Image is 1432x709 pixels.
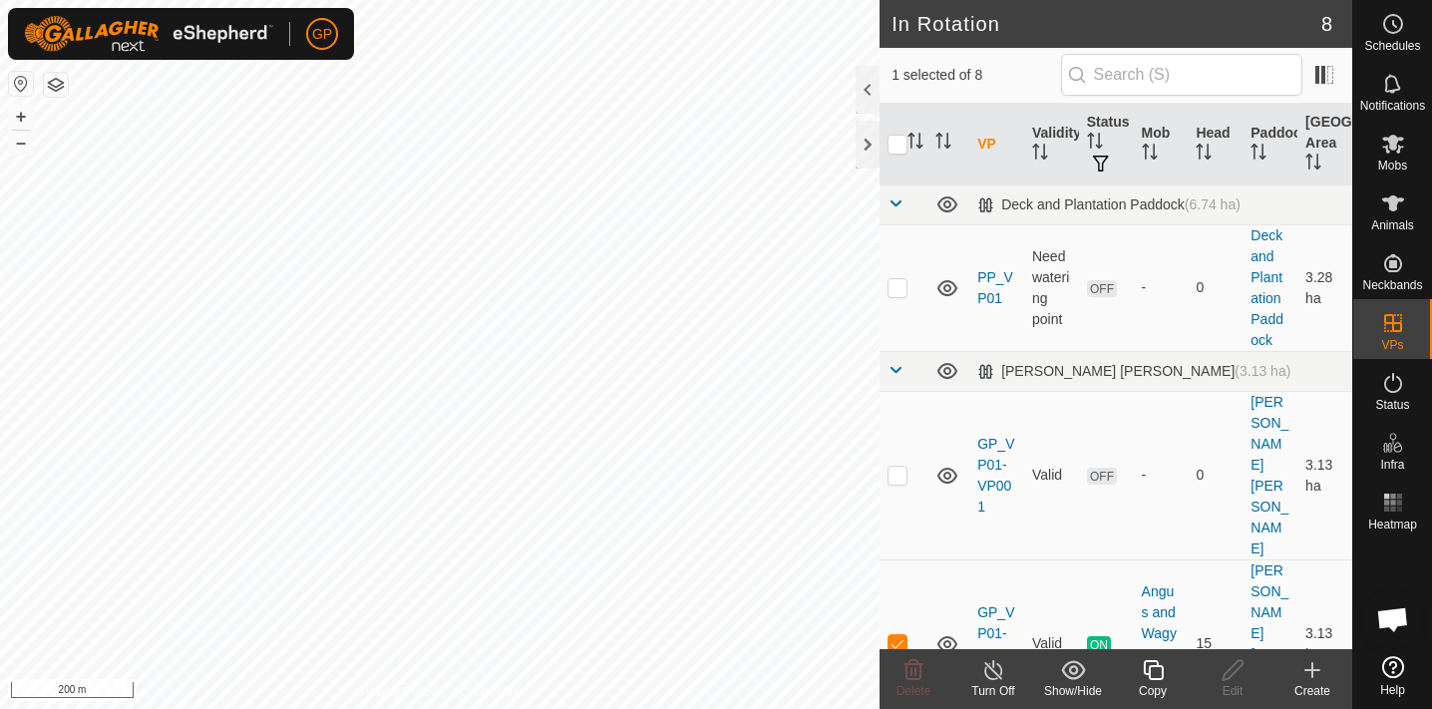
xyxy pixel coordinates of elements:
p-sorticon: Activate to sort [1087,136,1103,152]
p-sorticon: Activate to sort [1305,157,1321,173]
span: Animals [1371,219,1414,231]
a: Contact Us [460,683,519,701]
span: Heatmap [1368,519,1417,531]
a: Deck and Plantation Paddock [1251,227,1283,348]
div: Show/Hide [1033,682,1113,700]
p-sorticon: Activate to sort [1196,147,1212,163]
div: - [1142,277,1181,298]
th: Status [1079,104,1134,185]
div: Turn Off [953,682,1033,700]
span: Help [1380,684,1405,696]
span: Notifications [1360,100,1425,112]
span: Infra [1380,459,1404,471]
span: (6.74 ha) [1185,196,1241,212]
th: Head [1188,104,1243,185]
div: Create [1272,682,1352,700]
p-sorticon: Activate to sort [935,136,951,152]
p-sorticon: Activate to sort [907,136,923,152]
button: – [9,131,33,155]
span: 8 [1321,9,1332,39]
span: 1 selected of 8 [892,65,1060,86]
span: Mobs [1378,160,1407,172]
span: OFF [1087,468,1117,485]
td: 0 [1188,224,1243,351]
th: [GEOGRAPHIC_DATA] Area [1297,104,1352,185]
button: Reset Map [9,72,33,96]
div: [PERSON_NAME] [PERSON_NAME] [977,363,1290,380]
td: Valid [1024,391,1079,559]
span: Schedules [1364,40,1420,52]
a: Help [1353,648,1432,704]
span: Status [1375,399,1409,411]
th: Validity [1024,104,1079,185]
button: Map Layers [44,73,68,97]
p-sorticon: Activate to sort [1032,147,1048,163]
img: Gallagher Logo [24,16,273,52]
span: VPs [1381,339,1403,351]
div: - [1142,465,1181,486]
a: GP_VP01-VP002 [977,604,1014,683]
span: OFF [1087,280,1117,297]
th: VP [969,104,1024,185]
a: [PERSON_NAME] [PERSON_NAME] [1251,394,1288,556]
td: 0 [1188,391,1243,559]
div: Edit [1193,682,1272,700]
a: GP_VP01-VP001 [977,436,1014,515]
th: Paddock [1243,104,1297,185]
td: Need watering point [1024,224,1079,351]
span: ON [1087,636,1111,653]
a: Open chat [1363,589,1423,649]
th: Mob [1134,104,1189,185]
input: Search (S) [1061,54,1302,96]
td: 3.28 ha [1297,224,1352,351]
span: Delete [896,684,931,698]
div: Deck and Plantation Paddock [977,196,1241,213]
span: (3.13 ha) [1235,363,1290,379]
p-sorticon: Activate to sort [1251,147,1266,163]
span: Neckbands [1362,279,1422,291]
div: Copy [1113,682,1193,700]
span: GP [312,24,332,45]
p-sorticon: Activate to sort [1142,147,1158,163]
td: 3.13 ha [1297,391,1352,559]
a: Privacy Policy [361,683,436,701]
button: + [9,105,33,129]
div: Angus and Wagyu - Mixed Calf [1142,581,1181,707]
a: PP_VP01 [977,269,1013,306]
h2: In Rotation [892,12,1321,36]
